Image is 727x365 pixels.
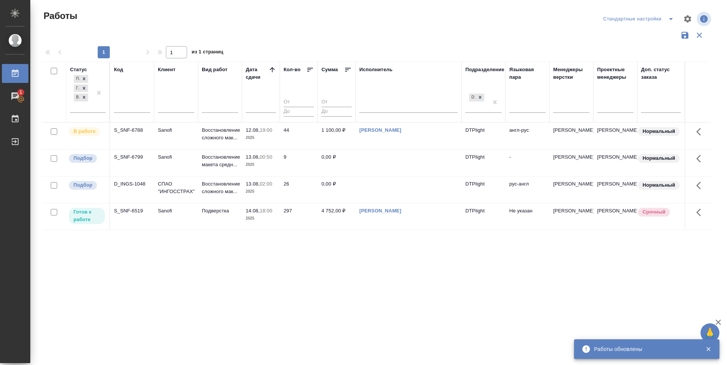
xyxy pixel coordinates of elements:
p: Sanofi [158,207,194,215]
td: 0,00 ₽ [318,176,356,203]
input: До [321,107,352,116]
td: рус-англ [505,176,549,203]
td: Не указан [505,203,549,230]
p: 14.08, [246,208,260,214]
button: Здесь прячутся важные кнопки [692,150,710,168]
td: 44 [280,123,318,149]
p: Восстановление сложного мак... [202,126,238,142]
div: S_SNF-6799 [114,153,150,161]
p: Восстановление макета средн... [202,153,238,168]
p: 2025 [246,188,276,195]
div: Подбор, Готов к работе, В работе [73,93,89,102]
div: Подбор [74,75,80,83]
td: 1 100,00 ₽ [318,123,356,149]
span: 🙏 [704,325,716,341]
span: Работы [42,10,77,22]
p: Нормальный [643,128,675,135]
p: Восстановление сложного мак... [202,180,238,195]
button: Здесь прячутся важные кнопки [692,176,710,195]
div: Исполнитель выполняет работу [68,126,106,137]
div: DTPlight [468,93,485,102]
p: [PERSON_NAME] [553,153,590,161]
td: DTPlight [462,150,505,176]
p: Готов к работе [73,208,100,223]
p: 13.08, [246,181,260,187]
div: Работы обновлены [594,345,694,353]
p: Sanofi [158,126,194,134]
div: DTPlight [469,94,476,101]
p: 2025 [246,215,276,222]
div: Подбор, Готов к работе, В работе [73,74,89,84]
p: 2025 [246,161,276,168]
p: 02:00 [260,181,272,187]
button: Здесь прячутся важные кнопки [692,123,710,141]
td: 297 [280,203,318,230]
td: [PERSON_NAME] [593,150,637,176]
td: DTPlight [462,203,505,230]
div: Подразделение [465,66,504,73]
input: До [284,107,314,116]
p: [PERSON_NAME] [553,126,590,134]
p: 2025 [246,134,276,142]
p: Подбор [73,154,92,162]
p: 12.08, [246,127,260,133]
div: D_INGS-1048 [114,180,150,188]
button: Здесь прячутся важные кнопки [692,203,710,221]
button: Сбросить фильтры [692,28,707,42]
a: 1 [2,87,28,106]
td: [PERSON_NAME] [593,123,637,149]
p: Sanofi [158,153,194,161]
div: Проектные менеджеры [597,66,633,81]
div: Можно подбирать исполнителей [68,180,106,190]
div: Менеджеры верстки [553,66,590,81]
p: 19:00 [260,127,272,133]
div: Подбор, Готов к работе, В работе [73,84,89,93]
div: Кол-во [284,66,301,73]
div: Готов к работе [74,84,80,92]
div: Вид работ [202,66,228,73]
td: [PERSON_NAME] [593,203,637,230]
div: Доп. статус заказа [641,66,681,81]
span: Настроить таблицу [679,10,697,28]
div: В работе [74,94,80,101]
td: [PERSON_NAME] [593,176,637,203]
td: англ-рус [505,123,549,149]
p: Нормальный [643,154,675,162]
span: 1 [15,89,27,96]
p: В работе [73,128,95,135]
td: 4 752,00 ₽ [318,203,356,230]
a: [PERSON_NAME] [359,208,401,214]
div: Сумма [321,66,338,73]
button: Сохранить фильтры [678,28,692,42]
td: DTPlight [462,123,505,149]
td: DTPlight [462,176,505,203]
span: Посмотреть информацию [697,12,713,26]
p: Срочный [643,208,665,216]
div: Статус [70,66,87,73]
input: От [284,98,314,107]
div: S_SNF-6519 [114,207,150,215]
div: Код [114,66,123,73]
p: [PERSON_NAME] [553,180,590,188]
p: Подбор [73,181,92,189]
p: 18:00 [260,208,272,214]
div: S_SNF-6788 [114,126,150,134]
td: 9 [280,150,318,176]
div: Можно подбирать исполнителей [68,153,106,164]
input: От [321,98,352,107]
p: Нормальный [643,181,675,189]
p: 00:50 [260,154,272,160]
div: split button [601,13,679,25]
div: Языковая пара [509,66,546,81]
p: [PERSON_NAME] [553,207,590,215]
a: [PERSON_NAME] [359,127,401,133]
td: 0,00 ₽ [318,150,356,176]
p: 13.08, [246,154,260,160]
td: 26 [280,176,318,203]
button: 🙏 [700,323,719,342]
span: из 1 страниц [192,47,223,58]
div: Исполнитель может приступить к работе [68,207,106,225]
td: - [505,150,549,176]
div: Клиент [158,66,175,73]
div: Дата сдачи [246,66,268,81]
